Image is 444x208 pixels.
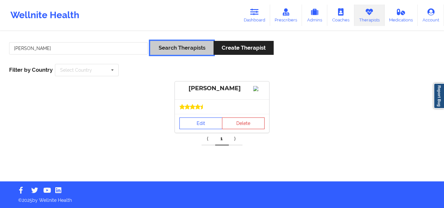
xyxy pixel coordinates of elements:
[9,42,148,55] input: Search Keywords
[179,85,265,92] div: [PERSON_NAME]
[418,5,444,26] a: Account
[239,5,270,26] a: Dashboard
[214,41,274,55] button: Create Therapist
[179,117,222,129] a: Edit
[229,132,242,145] a: Next item
[60,68,92,72] div: Select Country
[253,86,265,91] img: Image%2Fplaceholer-image.png
[270,5,302,26] a: Prescribers
[302,5,327,26] a: Admins
[150,41,213,55] button: Search Therapists
[202,132,242,145] div: Pagination Navigation
[385,5,418,26] a: Medications
[14,192,430,203] p: © 2025 by Wellnite Health
[202,132,215,145] a: Previous item
[222,117,265,129] button: Delete
[354,5,385,26] a: Therapists
[215,132,229,145] a: 1
[327,5,354,26] a: Coaches
[434,83,444,109] a: Report Bug
[9,67,53,73] span: Filter by Country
